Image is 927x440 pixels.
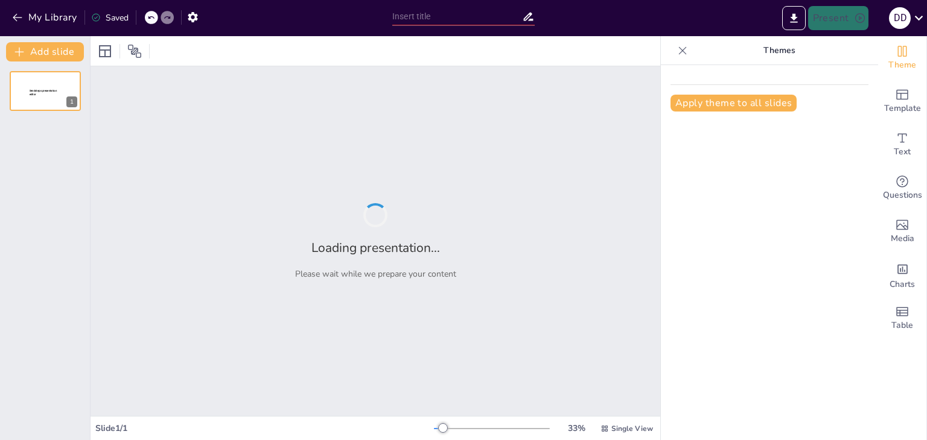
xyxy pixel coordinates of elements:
button: My Library [9,8,82,27]
div: Add a table [878,297,926,340]
p: Themes [692,36,866,65]
span: Template [884,102,921,115]
h2: Loading presentation... [311,239,440,256]
span: Text [894,145,911,159]
div: D D [889,7,911,29]
span: Media [891,232,914,245]
div: Add text boxes [878,123,926,166]
div: Add images, graphics, shapes or video [878,210,926,253]
p: Please wait while we prepare your content [295,268,456,280]
span: Charts [890,278,915,291]
span: Single View [611,424,653,433]
div: 1 [10,71,81,111]
span: Table [891,319,913,332]
div: Add charts and graphs [878,253,926,297]
input: Insert title [392,8,522,25]
div: Change the overall theme [878,36,926,80]
button: D D [889,6,911,30]
div: 33 % [562,423,591,434]
div: Slide 1 / 1 [95,423,434,434]
div: Layout [95,42,115,61]
span: Theme [888,58,916,72]
div: 1 [66,96,77,107]
div: Get real-time input from your audience [878,166,926,210]
button: Export to PowerPoint [782,6,806,30]
button: Add slide [6,42,84,61]
span: Sendsteps presentation editor [30,89,57,96]
div: Add ready made slides [878,80,926,123]
span: Questions [883,189,922,202]
button: Apply theme to all slides [671,95,797,112]
div: Saved [91,12,129,24]
span: Position [127,44,142,58]
button: Present [808,6,868,30]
